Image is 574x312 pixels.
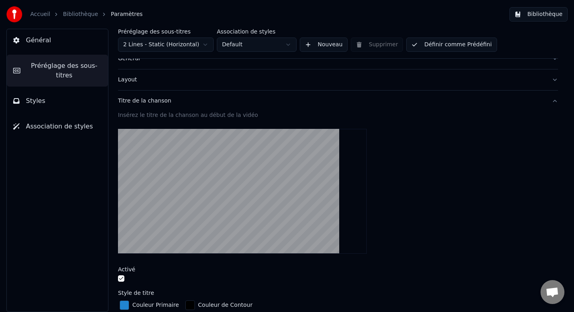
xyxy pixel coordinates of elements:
label: Style de titre [118,290,154,296]
label: Activé [118,267,135,272]
button: Styles [7,90,108,112]
button: Définir comme Prédéfini [406,38,497,52]
button: Couleur de Contour [184,299,254,312]
div: Titre de la chanson [118,97,545,105]
button: Bibliothèque [509,7,568,22]
button: Layout [118,69,558,90]
span: Paramètres [111,10,143,18]
div: Couleur Primaire [132,301,179,309]
a: Bibliothèque [63,10,98,18]
span: Styles [26,96,45,106]
div: Ouvrir le chat [541,280,564,304]
div: Layout [118,76,545,84]
button: Couleur Primaire [118,299,181,312]
label: Association de styles [217,29,297,34]
button: Association de styles [7,115,108,138]
img: youka [6,6,22,22]
span: Association de styles [26,122,93,131]
button: Préréglage des sous-titres [7,55,108,87]
label: Préréglage des sous-titres [118,29,214,34]
button: Nouveau [300,38,348,52]
button: Titre de la chanson [118,91,558,111]
a: Accueil [30,10,50,18]
nav: breadcrumb [30,10,143,18]
div: Couleur de Contour [198,301,253,309]
button: Général [7,29,108,51]
div: Insérez le titre de la chanson au début de la vidéo [118,111,558,119]
span: Préréglage des sous-titres [27,61,102,80]
span: Général [26,36,51,45]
